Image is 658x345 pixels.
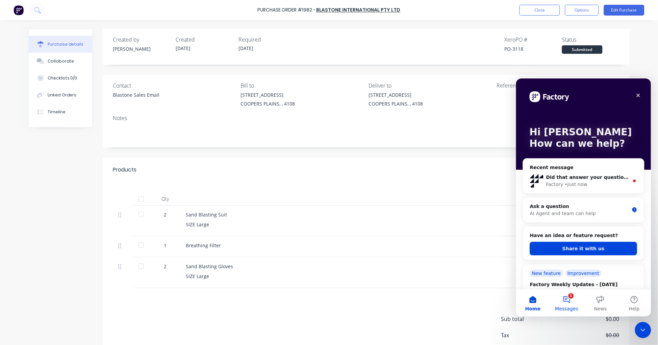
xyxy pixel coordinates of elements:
[501,331,552,339] span: Tax
[369,91,423,98] div: [STREET_ADDRESS]
[316,7,401,14] a: BlastOne International Pty Ltd
[48,75,77,81] div: Checklists 0/0
[505,45,562,52] div: PO-3118
[155,263,175,270] div: 2
[516,78,651,317] iframe: Intercom live chat
[186,211,513,218] div: Sand Blasting Suit
[552,331,619,339] span: $0.00
[505,36,562,44] div: Xero PO #
[241,100,295,107] div: COOPERS PLAINS, , 4108
[635,322,651,338] iframe: Intercom live chat
[155,242,175,249] div: 1
[501,315,552,323] span: Sub total
[369,100,423,107] div: COOPERS PLAINS, , 4108
[29,70,92,87] button: Checklists 0/0
[562,36,619,44] div: Status
[520,5,560,16] button: Close
[14,5,24,15] img: Factory
[552,315,619,323] span: $0.00
[29,87,92,103] button: Linked Orders
[48,58,74,64] div: Collaborate
[186,263,513,270] div: Sand Blasting Gloves
[369,82,492,90] div: Deliver to
[29,36,92,53] button: Purchase details
[241,91,295,98] div: [STREET_ADDRESS]
[150,192,180,206] div: Qty
[113,114,619,122] div: Notes
[48,41,84,47] div: Purchase details
[238,36,296,44] div: Required
[565,5,599,16] button: Options
[113,166,136,174] div: Products
[48,92,77,98] div: Linked Orders
[186,221,513,228] div: SIZE Large
[155,211,175,218] div: 2
[29,103,92,120] button: Timeline
[257,7,315,14] div: Purchase Order #1982 -
[48,109,66,115] div: Timeline
[176,36,233,44] div: Created
[29,53,92,70] button: Collaborate
[241,82,364,90] div: Bill to
[113,45,170,52] div: [PERSON_NAME]
[113,82,236,90] div: Contact
[604,5,644,16] button: Edit Purchase
[497,82,619,90] div: Reference
[113,36,170,44] div: Created by
[562,45,603,54] div: Submitted
[186,242,513,249] div: Breathing Filter
[113,91,159,98] div: Blastone Sales Email
[186,273,513,280] div: SIZE Large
